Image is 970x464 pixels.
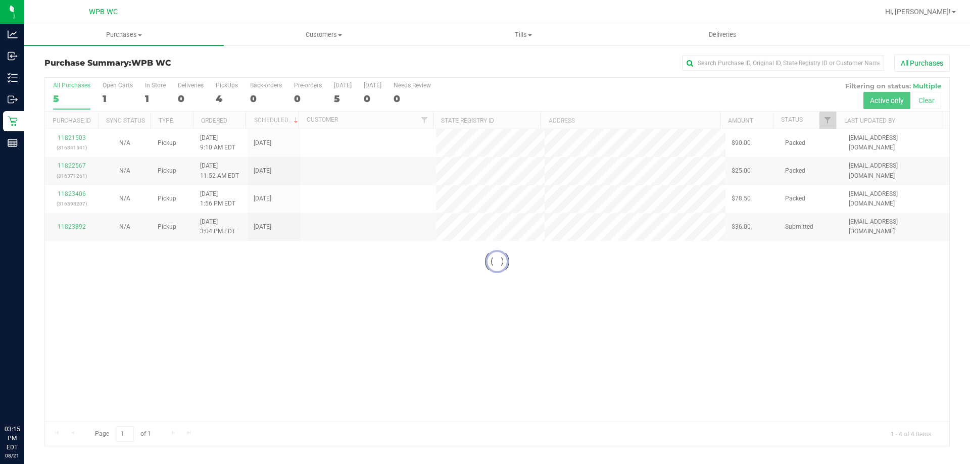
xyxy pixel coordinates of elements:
p: 03:15 PM EDT [5,425,20,452]
inline-svg: Retail [8,116,18,126]
span: WPB WC [131,58,171,68]
inline-svg: Analytics [8,29,18,39]
a: Purchases [24,24,224,45]
span: Deliveries [695,30,750,39]
inline-svg: Inbound [8,51,18,61]
a: Deliveries [623,24,822,45]
button: All Purchases [894,55,950,72]
span: Customers [224,30,423,39]
iframe: Resource center [10,383,40,414]
span: Tills [424,30,622,39]
a: Customers [224,24,423,45]
span: Hi, [PERSON_NAME]! [885,8,951,16]
span: Purchases [24,30,224,39]
inline-svg: Reports [8,138,18,148]
span: WPB WC [89,8,118,16]
a: Tills [423,24,623,45]
input: Search Purchase ID, Original ID, State Registry ID or Customer Name... [682,56,884,71]
inline-svg: Outbound [8,94,18,105]
p: 08/21 [5,452,20,459]
inline-svg: Inventory [8,73,18,83]
h3: Purchase Summary: [44,59,346,68]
